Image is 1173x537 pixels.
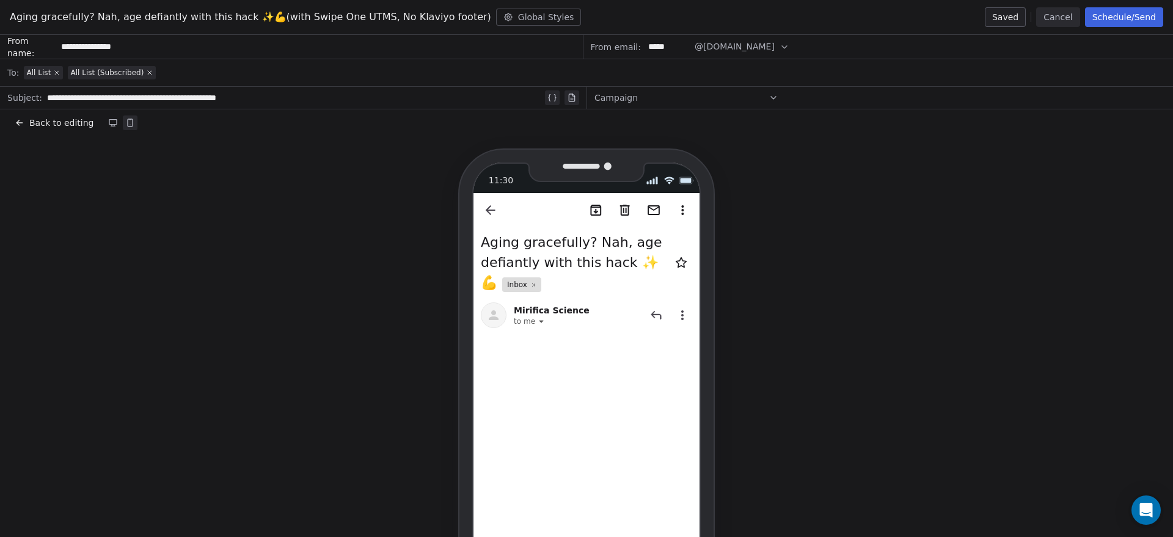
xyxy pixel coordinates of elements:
[591,41,641,53] span: From email:
[594,92,638,104] span: Campaign
[7,92,42,108] span: Subject:
[1085,7,1163,27] button: Schedule/Send
[695,40,775,53] span: @[DOMAIN_NAME]
[514,304,590,316] span: Mirifica Science
[514,316,535,326] span: to me
[70,68,144,78] span: All List (Subscribed)
[10,10,491,24] span: Aging gracefully? Nah, age defiantly with this hack ✨💪(with Swipe One UTMS, No Klaviyo footer)
[496,9,582,26] button: Global Styles
[26,68,51,78] span: All List
[489,174,513,187] span: 11:30
[481,235,662,290] span: Aging gracefully? Nah, age defiantly with this hack ✨💪
[29,117,93,129] span: Back to editing
[7,67,19,79] span: To:
[7,35,56,59] span: From name:
[985,7,1026,27] button: Saved
[12,114,96,131] button: Back to editing
[507,280,527,290] span: Inbox
[1036,7,1080,27] button: Cancel
[1131,495,1161,525] div: Open Intercom Messenger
